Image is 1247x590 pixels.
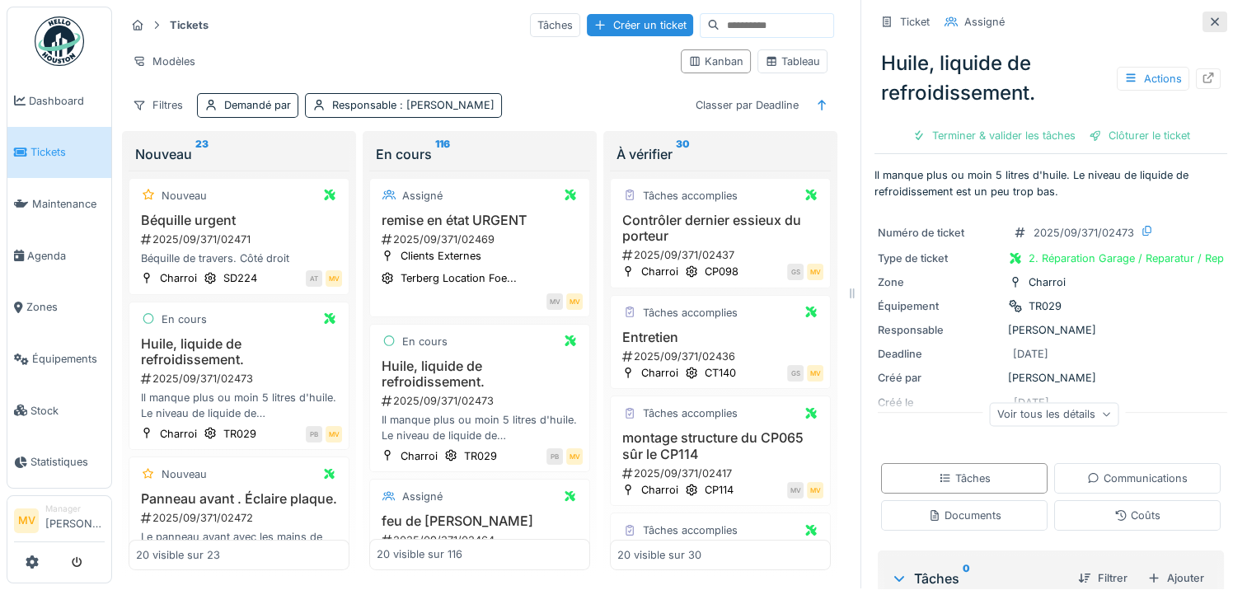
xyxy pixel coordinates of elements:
[878,274,1001,290] div: Zone
[878,370,1224,386] div: [PERSON_NAME]
[380,393,583,409] div: 2025/09/371/02473
[45,503,105,538] li: [PERSON_NAME]
[1141,567,1211,589] div: Ajouter
[125,93,190,117] div: Filtres
[891,569,1065,588] div: Tâches
[30,454,105,470] span: Statistiques
[401,270,517,286] div: Terberg Location Foe...
[125,49,203,73] div: Modèles
[787,482,804,499] div: MV
[807,482,823,499] div: MV
[401,448,438,464] div: Charroi
[377,358,583,390] h3: Huile, liquide de refroidissement.
[30,403,105,419] span: Stock
[139,510,342,526] div: 2025/09/371/02472
[1034,225,1134,241] div: 2025/09/371/02473
[964,14,1005,30] div: Assigné
[380,532,583,548] div: 2025/09/371/02464
[7,282,111,334] a: Zones
[878,225,1001,241] div: Numéro de ticket
[376,144,584,164] div: En cours
[7,75,111,127] a: Dashboard
[224,97,291,113] div: Demandé par
[643,405,738,421] div: Tâches accomplies
[566,448,583,465] div: MV
[401,248,481,264] div: Clients Externes
[1013,346,1048,362] div: [DATE]
[874,167,1227,199] p: Il manque plus ou moin 5 litres d'huile. Le niveau de liquide de refroidissement est un peu trop ...
[27,248,105,264] span: Agenda
[641,482,678,498] div: Charroi
[32,196,105,212] span: Maintenance
[223,426,256,442] div: TR029
[32,351,105,367] span: Équipements
[7,437,111,489] a: Statistiques
[787,264,804,280] div: GS
[643,188,738,204] div: Tâches accomplies
[878,346,1001,362] div: Deadline
[643,522,738,538] div: Tâches accomplies
[160,426,197,442] div: Charroi
[906,124,1082,147] div: Terminer & valider les tâches
[643,305,738,321] div: Tâches accomplies
[14,508,39,533] li: MV
[139,232,342,247] div: 2025/09/371/02471
[30,144,105,160] span: Tickets
[1087,471,1188,486] div: Communications
[7,230,111,282] a: Agenda
[878,322,1224,338] div: [PERSON_NAME]
[621,349,823,364] div: 2025/09/371/02436
[402,188,443,204] div: Assigné
[688,93,806,117] div: Classer par Deadline
[705,365,736,381] div: CT140
[377,412,583,443] div: Il manque plus ou moin 5 litres d'huile. Le niveau de liquide de refroidissement est un peu trop ...
[7,178,111,230] a: Maintenance
[878,251,1001,266] div: Type de ticket
[396,99,495,111] span: : [PERSON_NAME]
[705,482,734,498] div: CP114
[26,299,105,315] span: Zones
[807,264,823,280] div: MV
[1071,567,1134,589] div: Filtrer
[136,251,342,266] div: Béquille de travers. Côté droit
[878,370,1001,386] div: Créé par
[705,264,738,279] div: CP098
[7,127,111,179] a: Tickets
[332,97,495,113] div: Responsable
[162,311,207,327] div: En cours
[587,14,693,36] div: Créer un ticket
[136,390,342,421] div: Il manque plus ou moin 5 litres d'huile. Le niveau de liquide de refroidissement est un peu trop ...
[688,54,743,69] div: Kanban
[377,213,583,228] h3: remise en état URGENT
[878,298,1001,314] div: Équipement
[616,144,824,164] div: À vérifier
[566,293,583,310] div: MV
[29,93,105,109] span: Dashboard
[7,333,111,385] a: Équipements
[900,14,930,30] div: Ticket
[139,371,342,386] div: 2025/09/371/02473
[546,448,563,465] div: PB
[306,426,322,442] div: PB
[136,491,342,507] h3: Panneau avant . Éclaire plaque.
[380,232,583,247] div: 2025/09/371/02469
[45,503,105,515] div: Manager
[14,503,105,542] a: MV Manager[PERSON_NAME]
[195,144,209,164] sup: 23
[35,16,84,66] img: Badge_color-CXgf-gQk.svg
[617,430,823,461] h3: montage structure du CP065 sûr le CP114
[621,466,823,481] div: 2025/09/371/02417
[223,270,257,286] div: SD224
[136,546,220,562] div: 20 visible sur 23
[617,213,823,244] h3: Contrôler dernier essieux du porteur
[617,546,701,562] div: 20 visible sur 30
[377,546,462,562] div: 20 visible sur 116
[377,513,583,529] h3: feu de [PERSON_NAME]
[621,247,823,263] div: 2025/09/371/02437
[306,270,322,287] div: AT
[939,471,991,486] div: Tâches
[1114,508,1160,523] div: Coûts
[1082,124,1197,147] div: Clôturer le ticket
[435,144,450,164] sup: 116
[874,42,1227,115] div: Huile, liquide de refroidissement.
